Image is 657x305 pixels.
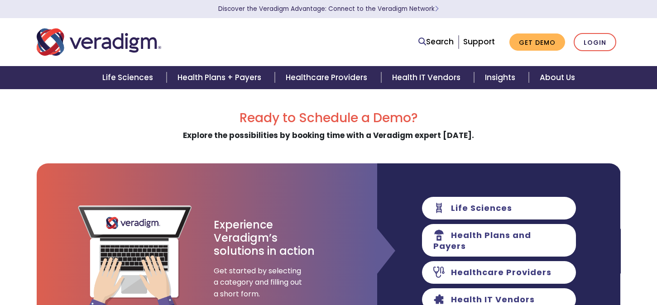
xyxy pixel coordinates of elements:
[463,36,495,47] a: Support
[574,33,616,52] a: Login
[275,66,381,89] a: Healthcare Providers
[167,66,275,89] a: Health Plans + Payers
[381,66,474,89] a: Health IT Vendors
[418,36,454,48] a: Search
[218,5,439,13] a: Discover the Veradigm Advantage: Connect to the Veradigm NetworkLearn More
[214,219,316,257] h3: Experience Veradigm’s solutions in action
[183,130,474,141] strong: Explore the possibilities by booking time with a Veradigm expert [DATE].
[435,5,439,13] span: Learn More
[37,27,161,57] img: Veradigm logo
[214,265,304,300] span: Get started by selecting a category and filling out a short form.
[37,110,621,126] h2: Ready to Schedule a Demo?
[529,66,586,89] a: About Us
[509,33,565,51] a: Get Demo
[91,66,167,89] a: Life Sciences
[474,66,529,89] a: Insights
